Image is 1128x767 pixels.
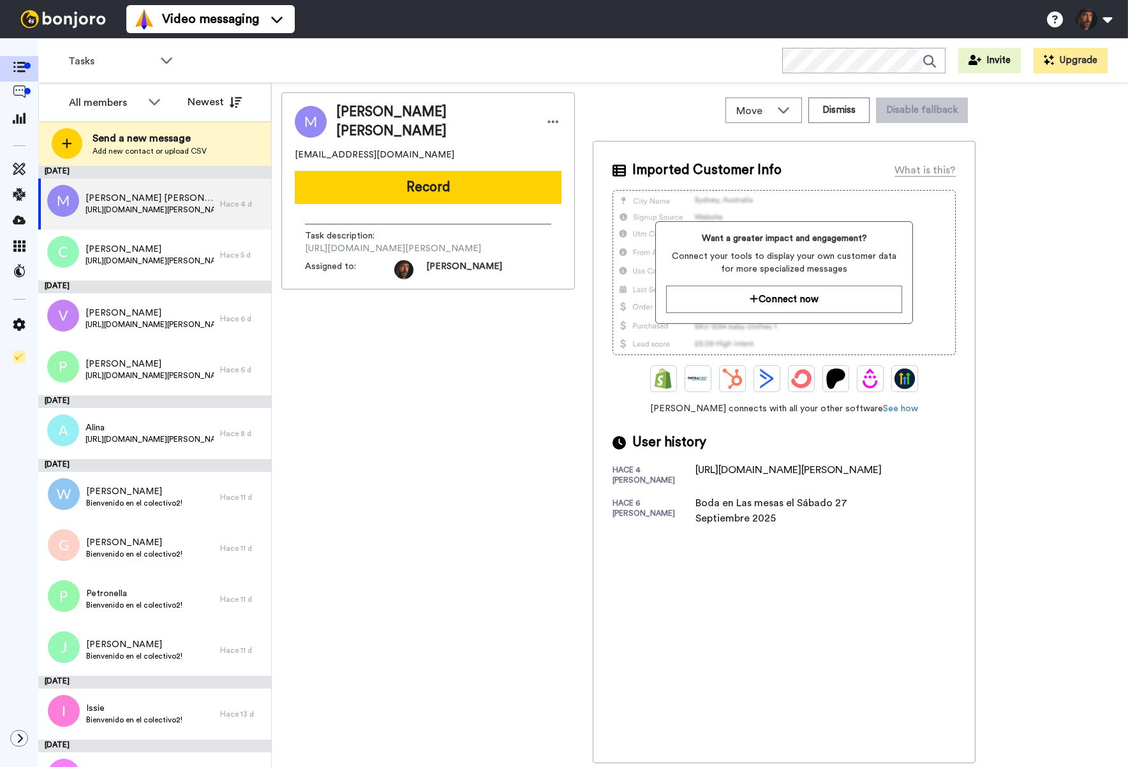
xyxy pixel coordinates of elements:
div: Hace 6 d [220,365,265,375]
span: Connect your tools to display your own customer data for more specialized messages [666,250,902,275]
img: v.png [47,300,79,332]
img: w.png [48,478,80,510]
div: hace 6 [PERSON_NAME] [612,498,695,526]
span: Issie [86,702,182,715]
span: [URL][DOMAIN_NAME][PERSON_NAME] [85,319,214,330]
span: [PERSON_NAME] [PERSON_NAME] [336,103,532,141]
a: See how [883,404,918,413]
span: [PERSON_NAME] [426,260,502,279]
div: Hace 11 d [220,492,265,502]
img: j.png [48,631,80,663]
button: Dismiss [808,98,870,123]
img: Hubspot [722,369,743,389]
img: ConvertKit [791,369,812,389]
button: Connect now [666,286,902,313]
div: [URL][DOMAIN_NAME][PERSON_NAME] [695,462,882,478]
div: Hace 8 d [220,428,265,439]
span: [URL][DOMAIN_NAME][PERSON_NAME] [85,434,214,444]
div: What is this? [894,163,956,178]
span: [PERSON_NAME] [85,307,214,319]
span: Add new contact or upload CSV [93,146,207,156]
button: Record [295,171,561,204]
span: Imported Customer Info [632,161,782,180]
img: vm-color.svg [134,9,154,29]
button: Newest [178,89,251,115]
span: Tasks [68,54,154,69]
span: Send a new message [93,131,207,146]
div: Boda en Las mesas el Sábado 27 Septiembre 2025 [695,495,900,526]
img: c.png [47,236,79,268]
span: Bienvenido en el colectivo2! [86,715,182,725]
div: [DATE] [38,459,271,472]
span: [PERSON_NAME] connects with all your other software [612,402,956,415]
img: GoHighLevel [894,369,915,389]
img: Drip [860,369,880,389]
div: [DATE] [38,395,271,408]
span: Alina [85,421,214,434]
div: [DATE] [38,281,271,293]
img: ActiveCampaign [757,369,777,389]
img: a.png [47,414,79,446]
img: 433a0d39-d5e5-4e8b-95ab-563eba39db7f-1570019947.jpg [394,260,413,279]
span: [EMAIL_ADDRESS][DOMAIN_NAME] [295,149,454,161]
div: [DATE] [38,676,271,689]
img: Image of María José [295,106,327,138]
span: [URL][DOMAIN_NAME][PERSON_NAME] [85,205,214,215]
div: All members [69,95,142,110]
div: Hace 11 d [220,594,265,604]
span: Video messaging [162,10,259,28]
div: hace 4 [PERSON_NAME] [612,465,695,485]
img: Ontraport [688,369,708,389]
span: Task description : [305,230,394,242]
div: [DATE] [38,166,271,179]
span: Move [736,103,771,119]
img: Checklist.svg [13,351,26,363]
span: [PERSON_NAME] [PERSON_NAME] [85,192,214,205]
div: Hace 6 d [220,314,265,324]
button: Disable fallback [876,98,968,123]
span: Bienvenido en el colectivo2! [86,600,182,610]
img: i.png [48,695,80,727]
img: g.png [48,529,80,561]
span: Petronella [86,587,182,600]
button: Upgrade [1034,48,1108,73]
div: [DATE] [38,740,271,752]
img: bj-logo-header-white.svg [15,10,111,28]
img: m.png [47,185,79,217]
div: Hace 13 d [220,709,265,719]
img: p.png [47,351,79,383]
button: Invite [958,48,1021,73]
span: Bienvenido en el colectivo2! [86,549,182,559]
span: [PERSON_NAME] [85,358,214,370]
span: Bienvenido en el colectivo2! [86,651,182,661]
img: Shopify [653,369,674,389]
div: Hace 5 d [220,250,265,260]
div: Hace 11 d [220,543,265,553]
div: Hace 11 d [220,645,265,655]
span: User history [632,433,706,452]
img: p.png [48,580,80,612]
img: Patreon [826,369,846,389]
span: [PERSON_NAME] [86,485,182,498]
span: [PERSON_NAME] [85,243,214,256]
span: Want a greater impact and engagement? [666,232,902,245]
span: [URL][DOMAIN_NAME][PERSON_NAME] [85,256,214,266]
div: Hace 4 d [220,199,265,209]
span: [URL][DOMAIN_NAME][PERSON_NAME] [305,242,481,255]
span: [PERSON_NAME] [86,536,182,549]
span: [URL][DOMAIN_NAME][PERSON_NAME] [85,370,214,381]
span: Assigned to: [305,260,394,279]
span: [PERSON_NAME] [86,638,182,651]
span: Bienvenido en el colectivo2! [86,498,182,508]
